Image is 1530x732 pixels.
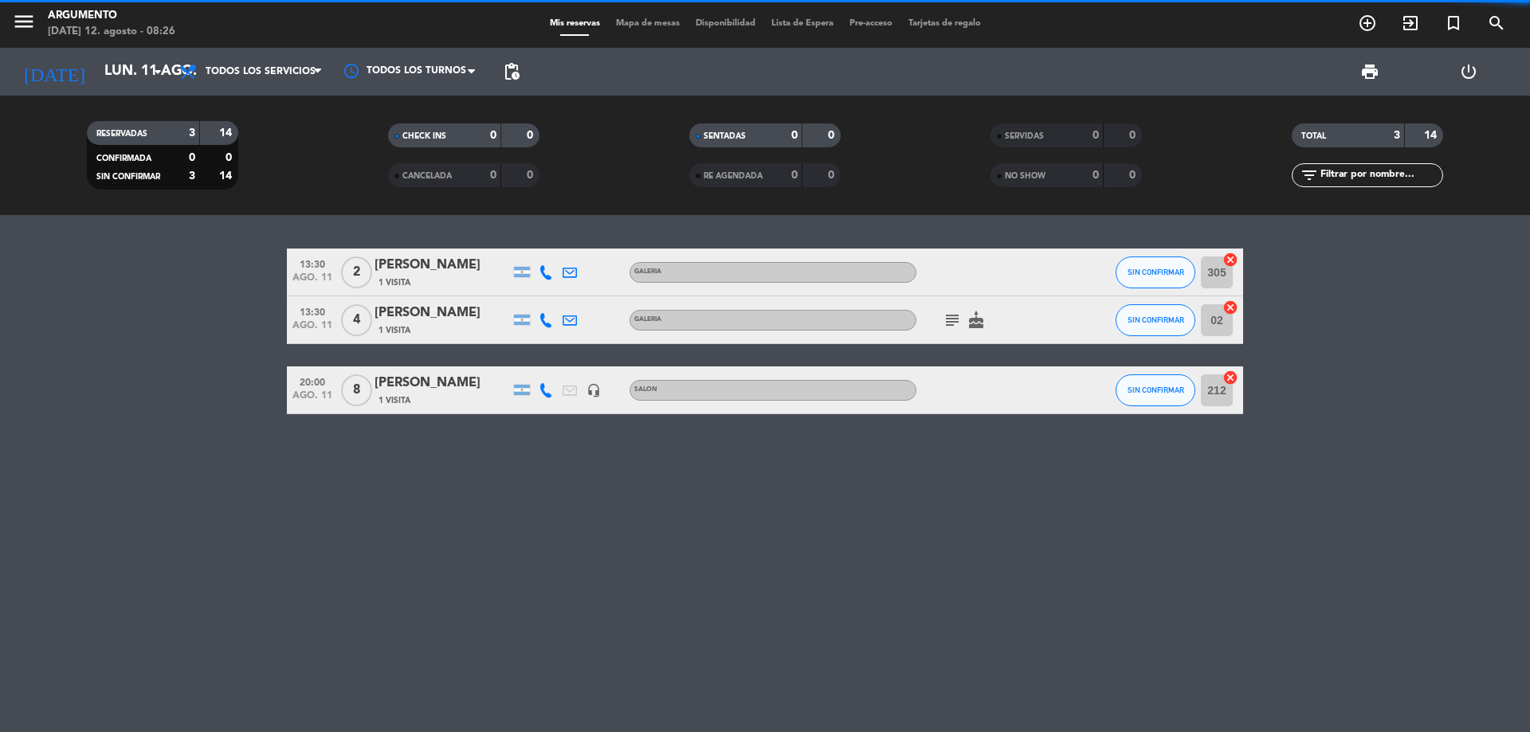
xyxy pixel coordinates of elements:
[490,130,496,141] strong: 0
[502,62,521,81] span: pending_actions
[189,127,195,139] strong: 3
[12,54,96,89] i: [DATE]
[1419,48,1518,96] div: LOG OUT
[226,152,235,163] strong: 0
[1129,170,1139,181] strong: 0
[379,276,410,289] span: 1 Visita
[292,254,332,272] span: 13:30
[1360,62,1379,81] span: print
[375,373,510,393] div: [PERSON_NAME]
[219,127,235,139] strong: 14
[688,19,763,28] span: Disponibilidad
[634,316,661,323] span: GALERIA
[379,324,410,337] span: 1 Visita
[341,304,372,336] span: 4
[375,303,510,323] div: [PERSON_NAME]
[379,394,410,407] span: 1 Visita
[900,19,989,28] span: Tarjetas de regalo
[402,132,446,140] span: CHECK INS
[634,268,661,275] span: GALERIA
[1301,132,1326,140] span: TOTAL
[763,19,841,28] span: Lista de Espera
[791,130,798,141] strong: 0
[12,10,36,39] button: menu
[1128,386,1184,394] span: SIN CONFIRMAR
[292,272,332,291] span: ago. 11
[1128,315,1184,324] span: SIN CONFIRMAR
[292,302,332,320] span: 13:30
[608,19,688,28] span: Mapa de mesas
[1116,304,1195,336] button: SIN CONFIRMAR
[1424,130,1440,141] strong: 14
[841,19,900,28] span: Pre-acceso
[791,170,798,181] strong: 0
[1394,130,1400,141] strong: 3
[1005,172,1045,180] span: NO SHOW
[704,132,746,140] span: SENTADAS
[292,372,332,390] span: 20:00
[292,390,332,409] span: ago. 11
[1444,14,1463,33] i: turned_in_not
[341,256,372,288] span: 2
[1116,374,1195,406] button: SIN CONFIRMAR
[375,255,510,276] div: [PERSON_NAME]
[189,170,195,182] strong: 3
[189,152,195,163] strong: 0
[1093,130,1099,141] strong: 0
[1222,252,1238,268] i: cancel
[527,130,536,141] strong: 0
[542,19,608,28] span: Mis reservas
[1093,170,1099,181] strong: 0
[943,311,962,330] i: subject
[96,155,151,162] span: CONFIRMADA
[828,130,838,141] strong: 0
[490,170,496,181] strong: 0
[704,172,763,180] span: RE AGENDADA
[1116,256,1195,288] button: SIN CONFIRMAR
[1222,370,1238,386] i: cancel
[206,66,316,77] span: Todos los servicios
[96,130,147,138] span: RESERVADAS
[586,383,601,397] i: headset_mic
[12,10,36,33] i: menu
[1487,14,1506,33] i: search
[1358,14,1377,33] i: add_circle_outline
[1222,299,1238,315] i: cancel
[1129,130,1139,141] strong: 0
[148,62,167,81] i: arrow_drop_down
[1319,166,1442,184] input: Filtrar por nombre...
[1300,166,1319,185] i: filter_list
[967,311,986,330] i: cake
[1401,14,1420,33] i: exit_to_app
[48,24,175,40] div: [DATE] 12. agosto - 08:26
[96,173,160,181] span: SIN CONFIRMAR
[1459,62,1478,81] i: power_settings_new
[527,170,536,181] strong: 0
[219,170,235,182] strong: 14
[828,170,838,181] strong: 0
[48,8,175,24] div: Argumento
[402,172,452,180] span: CANCELADA
[1005,132,1044,140] span: SERVIDAS
[292,320,332,339] span: ago. 11
[341,374,372,406] span: 8
[1128,268,1184,276] span: SIN CONFIRMAR
[634,386,657,393] span: SALON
